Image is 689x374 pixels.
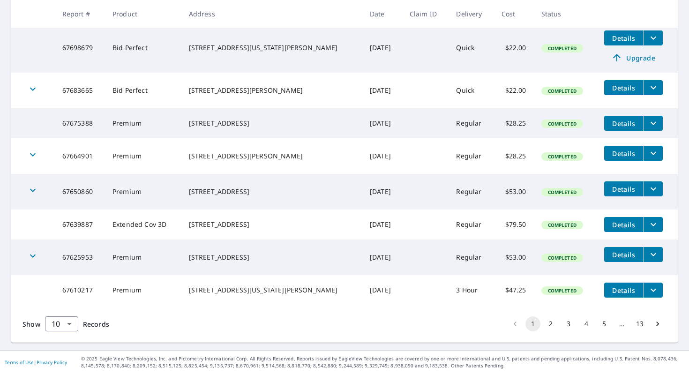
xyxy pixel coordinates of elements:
td: $22.00 [494,23,534,73]
td: Premium [105,138,181,174]
button: Go to page 3 [561,316,576,331]
div: … [614,319,629,329]
td: Regular [449,138,494,174]
div: [STREET_ADDRESS] [189,119,355,128]
td: [DATE] [362,138,402,174]
p: © 2025 Eagle View Technologies, Inc. and Pictometry International Corp. All Rights Reserved. Repo... [81,355,684,369]
td: [DATE] [362,275,402,305]
div: [STREET_ADDRESS][PERSON_NAME] [189,151,355,161]
button: detailsBtn-67698679 [604,30,644,45]
a: Upgrade [604,50,663,65]
td: $53.00 [494,174,534,209]
td: Regular [449,209,494,239]
td: 67650860 [55,174,105,209]
span: Show [22,320,40,329]
button: Go to page 5 [597,316,612,331]
span: Details [610,119,638,128]
td: Bid Perfect [105,23,181,73]
span: Completed [542,222,582,228]
td: Bid Perfect [105,73,181,108]
button: detailsBtn-67675388 [604,116,644,131]
span: Completed [542,45,582,52]
td: $47.25 [494,275,534,305]
div: [STREET_ADDRESS][US_STATE][PERSON_NAME] [189,285,355,295]
span: Details [610,250,638,259]
button: Go to page 2 [543,316,558,331]
nav: pagination navigation [506,316,667,331]
td: Premium [105,108,181,138]
span: Completed [542,153,582,160]
td: 67610217 [55,275,105,305]
button: Go to page 13 [632,316,647,331]
td: Extended Cov 3D [105,209,181,239]
button: detailsBtn-67683665 [604,80,644,95]
span: Completed [542,254,582,261]
span: Completed [542,120,582,127]
span: Details [610,185,638,194]
td: 67683665 [55,73,105,108]
td: [DATE] [362,23,402,73]
td: Regular [449,108,494,138]
span: Records [83,320,109,329]
a: Terms of Use [5,359,34,366]
td: 67675388 [55,108,105,138]
span: Details [610,220,638,229]
button: Go to next page [650,316,665,331]
td: 67625953 [55,239,105,275]
button: filesDropdownBtn-67698679 [644,30,663,45]
button: filesDropdownBtn-67675388 [644,116,663,131]
td: Regular [449,174,494,209]
button: Go to page 4 [579,316,594,331]
p: | [5,359,67,365]
td: 67639887 [55,209,105,239]
div: [STREET_ADDRESS] [189,187,355,196]
button: page 1 [525,316,540,331]
span: Upgrade [610,52,657,63]
div: 10 [45,311,78,337]
button: detailsBtn-67650860 [604,181,644,196]
button: detailsBtn-67610217 [604,283,644,298]
td: Premium [105,239,181,275]
td: Regular [449,239,494,275]
td: Premium [105,174,181,209]
button: detailsBtn-67639887 [604,217,644,232]
span: Details [610,149,638,158]
div: [STREET_ADDRESS][US_STATE][PERSON_NAME] [189,43,355,52]
td: [DATE] [362,108,402,138]
td: Quick [449,23,494,73]
td: 67664901 [55,138,105,174]
td: 3 Hour [449,275,494,305]
td: [DATE] [362,73,402,108]
td: [DATE] [362,174,402,209]
button: detailsBtn-67664901 [604,146,644,161]
span: Completed [542,88,582,94]
td: Quick [449,73,494,108]
td: $22.00 [494,73,534,108]
td: 67698679 [55,23,105,73]
button: filesDropdownBtn-67610217 [644,283,663,298]
span: Details [610,286,638,295]
button: filesDropdownBtn-67683665 [644,80,663,95]
button: filesDropdownBtn-67625953 [644,247,663,262]
a: Privacy Policy [37,359,67,366]
td: $28.25 [494,138,534,174]
td: $53.00 [494,239,534,275]
button: filesDropdownBtn-67650860 [644,181,663,196]
span: Completed [542,189,582,195]
td: $28.25 [494,108,534,138]
button: filesDropdownBtn-67639887 [644,217,663,232]
td: [DATE] [362,239,402,275]
span: Details [610,83,638,92]
div: Show 10 records [45,316,78,331]
button: detailsBtn-67625953 [604,247,644,262]
span: Details [610,34,638,43]
div: [STREET_ADDRESS] [189,253,355,262]
div: [STREET_ADDRESS] [189,220,355,229]
button: filesDropdownBtn-67664901 [644,146,663,161]
td: Premium [105,275,181,305]
td: $79.50 [494,209,534,239]
div: [STREET_ADDRESS][PERSON_NAME] [189,86,355,95]
span: Completed [542,287,582,294]
td: [DATE] [362,209,402,239]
